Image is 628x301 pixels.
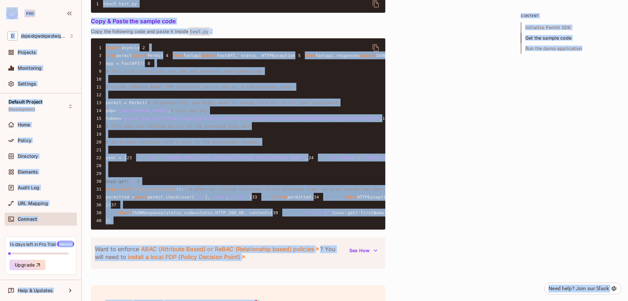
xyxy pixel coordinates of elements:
span: fastapi.responses [315,53,360,58]
span: # in production, you might need to change this url to fit your deployment [148,100,338,105]
span: 15 [96,115,106,122]
span: 30 [96,178,106,185]
span: Projects [18,50,36,55]
span: return [116,210,132,215]
p: content [521,13,619,18]
span: Help & Updates [18,288,53,293]
span: touch test.py [103,1,137,6]
span: def [121,187,129,192]
span: , [168,108,171,113]
span: token= [106,116,121,121]
span: 38 [96,210,106,216]
span: asyncio [121,45,140,50]
span: 14 [96,107,106,114]
span: 3 [96,52,106,59]
span: not [280,195,288,199]
span: HTTPException(status_code=status.HTTP_403_FORBIDDEN, detail={ [357,195,516,199]
span: 40 [96,217,106,224]
span: Workspace: dqwdqwdqwdwqdwq [21,33,66,39]
span: f" [327,210,332,215]
span: import [132,53,148,58]
span: # your api key [171,108,208,113]
span: 24 [308,155,318,161]
button: See How [345,245,381,256]
span: 8 [145,60,154,67]
span: ) [249,195,252,199]
div: Need help? Join our Slack [549,285,609,292]
span: @app.get( [106,179,129,184]
button: delete [368,40,384,56]
span: await [134,195,148,199]
span: 28 [96,162,106,169]
span: {user.get( [332,210,358,215]
span: Development [9,107,35,112]
span: Default Project [9,99,43,104]
span: "permit_key_NEYfBUEImi1uDyEfqUkjETEwugL8Yhpk8pw39ru08gVz3IbxrUhAHXPwl6Nu4ER8oO7e90gProrDrudroPeTjK" [121,116,380,121]
span: 7 [96,60,106,67]
span: 39 [273,210,282,216]
span: Policy [18,138,31,143]
a: install a local PDP (Policy Decision Point) [128,253,246,261]
span: permitted: [288,195,314,199]
span: permit [116,53,132,58]
h5: Copy & Paste the sample code [91,18,385,25]
span: 13 [96,100,106,106]
span: 1 [96,1,103,7]
span: 31 [96,186,106,193]
span: 12 [96,92,106,98]
span: Audit Log [18,185,39,190]
span: 2 [140,45,149,51]
span: async [106,187,119,192]
span: D [7,31,18,41]
span: : [157,155,160,160]
span: 20 [96,139,106,145]
span: "[PERSON_NAME][EMAIL_ADDRESS][PERSON_NAME][DOMAIN_NAME]" [160,155,306,160]
span: 37 [111,202,120,208]
span: 21 [96,147,106,153]
span: (): [176,187,184,192]
span: 32 [96,194,106,200]
img: SReyMgAAAABJRU5ErkJggg== [6,7,18,19]
span: "result" [303,210,324,215]
p: Copy the following code and paste it inside . [91,28,385,34]
span: , [226,195,228,199]
span: 16 [382,115,392,122]
span: permit.check(user[ [148,195,195,199]
p: Want to enforce ? You will need to [95,245,345,261]
div: Pro [25,9,35,17]
span: import [106,45,121,50]
span: Settings [18,81,36,86]
span: # This user was defined by you in the previous step and [106,124,249,129]
span: 22 [96,155,106,161]
span: FastAPI, status, HTTPException [217,53,295,58]
span: raise [344,195,357,199]
span: URL Mapping [18,201,48,206]
a: ABAC (Attribute Based) or ReBAC (Relationship based) policies [141,245,320,253]
span: 34 [314,194,323,200]
button: Upgrade [9,260,45,270]
span: "/" [129,179,137,184]
span: 23 [127,155,136,161]
span: test.py [188,27,210,36]
span: from [173,53,183,58]
span: Welcome! [57,241,74,247]
span: 1 [96,45,106,51]
span: "firstName" [328,155,357,160]
div: 14 days left in Pro Trial [9,241,74,247]
span: 10 [96,76,106,83]
span: ], [205,195,210,199]
span: permitted = [106,195,134,199]
span: ) [137,179,140,184]
span: Elements [18,169,38,175]
span: import [360,53,375,58]
span: pdp= [106,108,116,113]
span: fastapi [183,53,201,58]
span: 29 [96,170,106,177]
span: 'firstName' [358,210,387,215]
span: "[URL][DOMAIN_NAME]" [116,108,168,113]
span: # is already assigned with a role in the permission system. [106,140,260,144]
span: 4 [163,52,173,59]
span: JSONResponse(status_code=status.HTTP_200_OK, content={ [132,210,273,215]
span: permit = Permit( [106,100,148,105]
span: 18 [96,123,106,130]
